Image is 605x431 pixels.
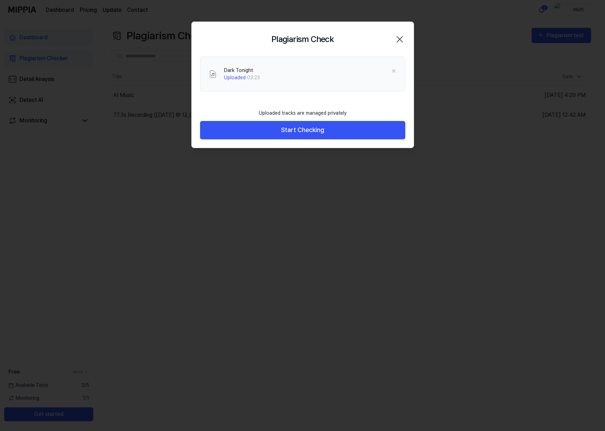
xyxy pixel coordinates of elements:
[200,121,405,139] button: Start Checking
[224,75,246,80] span: Uploaded
[209,70,217,78] img: File Select
[255,105,351,121] div: Uploaded tracks are managed privately
[224,67,260,74] div: Dark Tonight
[271,33,334,46] h2: Plagiarism Check
[224,74,260,81] div: · 03:23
